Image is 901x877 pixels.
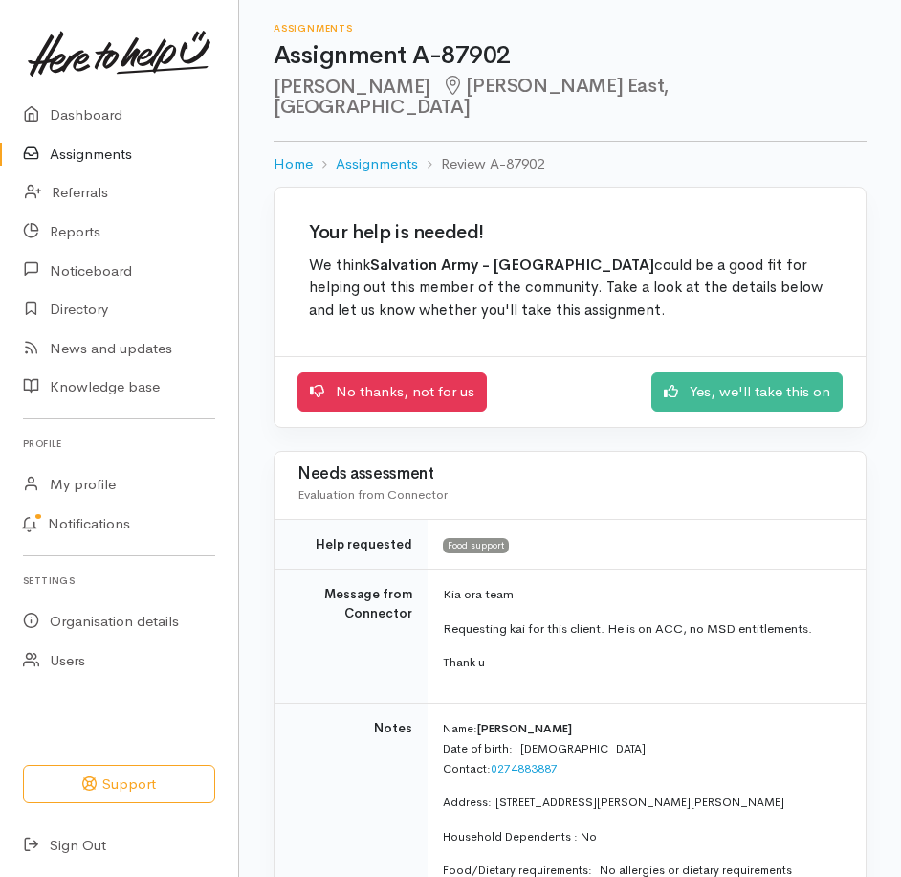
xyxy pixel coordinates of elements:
[443,585,843,604] p: Kia ora team
[274,142,867,187] nav: breadcrumb
[274,153,313,175] a: Home
[443,761,491,776] span: Contact:
[275,570,428,704] td: Message from Connector
[443,795,784,810] span: Address: [STREET_ADDRESS][PERSON_NAME][PERSON_NAME]
[370,256,654,275] b: Salvation Army - [GEOGRAPHIC_DATA]
[23,765,215,804] button: Support
[309,222,831,243] h2: Your help is needed!
[336,153,418,175] a: Assignments
[274,23,867,34] h6: Assignments
[443,538,509,553] span: Food support
[443,829,597,844] span: Household Dependents : No
[23,431,215,457] h6: Profile
[443,721,477,736] span: Name:
[651,372,843,412] a: Yes, we'll take this on
[491,761,558,776] span: 0274883887
[274,76,867,119] h2: [PERSON_NAME]
[443,741,646,756] span: Date of birth: [DEMOGRAPHIC_DATA]
[418,153,544,175] li: Review A-87902
[309,255,831,323] p: We think could be a good fit for helping out this member of the community. Take a look at the det...
[274,42,867,70] h1: Assignment A-87902
[297,372,487,412] a: No thanks, not for us
[275,519,428,570] td: Help requested
[274,74,669,119] span: [PERSON_NAME] East, [GEOGRAPHIC_DATA]
[443,653,843,672] p: Thank u
[297,486,448,503] span: Evaluation from Connector
[297,465,843,483] h3: Needs assessment
[443,619,843,639] p: Requesting kai for this client. He is on ACC, no MSD entitlements.
[477,721,572,736] span: [PERSON_NAME]
[23,568,215,594] h6: Settings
